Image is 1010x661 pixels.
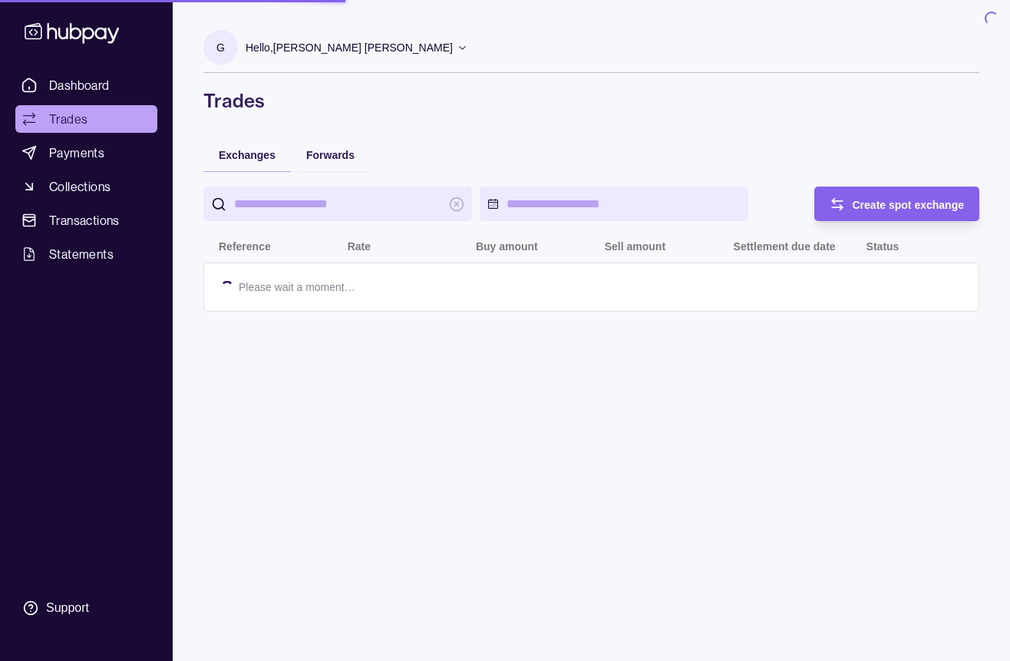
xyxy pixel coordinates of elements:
[49,245,114,263] span: Statements
[46,600,89,616] div: Support
[348,240,371,253] p: Rate
[734,240,836,253] p: Settlement due date
[15,207,157,234] a: Transactions
[219,149,276,161] span: Exchanges
[605,240,665,253] p: Sell amount
[49,144,104,162] span: Payments
[49,76,110,94] span: Dashboard
[814,187,980,221] button: Create spot exchange
[234,187,441,221] input: search
[49,110,87,128] span: Trades
[203,88,979,113] h1: Trades
[15,592,157,624] a: Support
[219,240,271,253] p: Reference
[15,173,157,200] a: Collections
[49,211,120,230] span: Transactions
[15,71,157,99] a: Dashboard
[216,39,225,56] p: G
[866,240,899,253] p: Status
[49,177,111,196] span: Collections
[15,240,157,268] a: Statements
[15,105,157,133] a: Trades
[853,199,965,211] span: Create spot exchange
[239,279,355,296] p: Please wait a moment…
[246,39,453,56] p: Hello, [PERSON_NAME] [PERSON_NAME]
[15,139,157,167] a: Payments
[476,240,538,253] p: Buy amount
[306,149,355,161] span: Forwards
